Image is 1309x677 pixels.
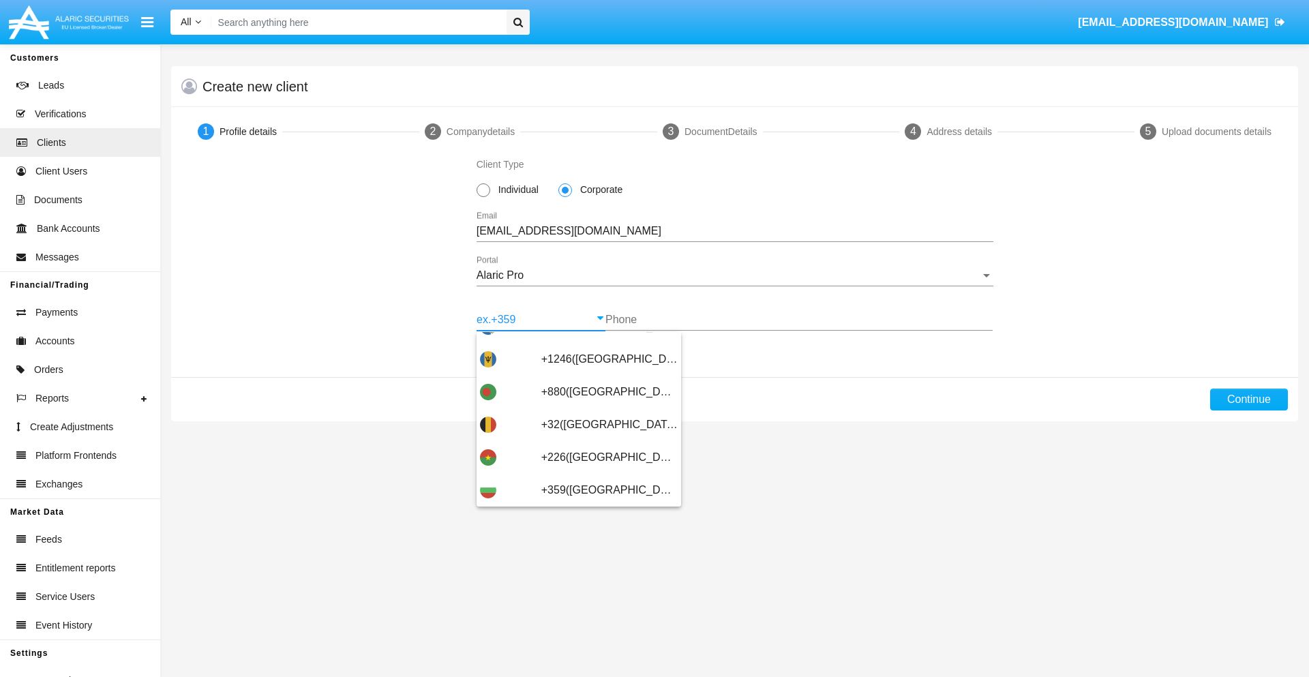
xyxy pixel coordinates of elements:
[1078,16,1268,28] span: [EMAIL_ADDRESS][DOMAIN_NAME]
[35,590,95,604] span: Service Users
[37,222,100,236] span: Bank Accounts
[1210,389,1288,410] button: Continue
[203,125,209,137] span: 1
[572,183,626,197] span: Corporate
[490,183,542,197] span: Individual
[220,125,277,139] div: Profile details
[35,449,117,463] span: Platform Frontends
[35,334,75,348] span: Accounts
[34,193,82,207] span: Documents
[477,269,524,281] span: Alaric Pro
[30,420,113,434] span: Create Adjustments
[1072,3,1292,42] a: [EMAIL_ADDRESS][DOMAIN_NAME]
[35,391,69,406] span: Reports
[35,250,79,265] span: Messages
[927,125,992,139] div: Address details
[1162,125,1272,139] div: Upload documents details
[35,561,116,575] span: Entitlement reports
[477,157,524,172] label: Client Type
[668,125,674,137] span: 3
[35,532,62,547] span: Feeds
[35,477,82,492] span: Exchanges
[910,125,916,137] span: 4
[541,408,678,441] span: +32([GEOGRAPHIC_DATA])
[541,343,678,376] span: +1246([GEOGRAPHIC_DATA])
[35,107,86,121] span: Verifications
[447,125,515,139] div: Company details
[170,15,211,29] a: All
[202,81,308,92] h5: Create new client
[35,164,87,179] span: Client Users
[7,2,131,42] img: Logo image
[430,125,436,137] span: 2
[181,16,192,27] span: All
[541,441,678,474] span: +226([GEOGRAPHIC_DATA])
[211,10,502,35] input: Search
[541,376,678,408] span: +880([GEOGRAPHIC_DATA])
[541,474,678,507] span: +359([GEOGRAPHIC_DATA])
[1145,125,1151,137] span: 5
[34,363,63,377] span: Orders
[38,78,64,93] span: Leads
[35,305,78,320] span: Payments
[35,618,92,633] span: Event History
[37,136,66,150] span: Clients
[684,125,757,139] div: Document Details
